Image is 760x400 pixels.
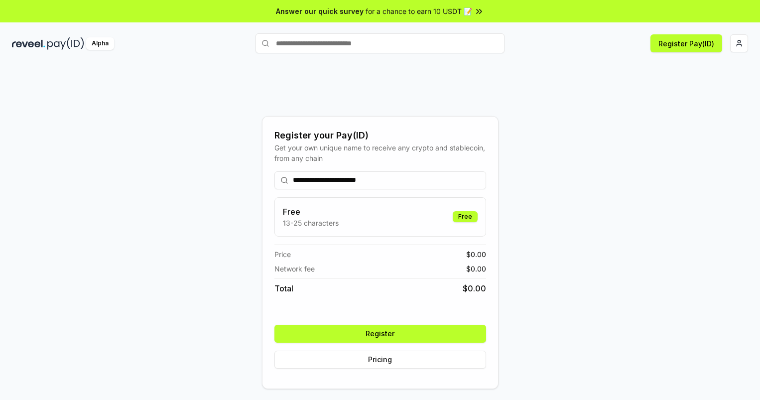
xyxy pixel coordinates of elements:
[274,249,291,260] span: Price
[86,37,114,50] div: Alpha
[466,264,486,274] span: $ 0.00
[276,6,364,16] span: Answer our quick survey
[463,282,486,294] span: $ 0.00
[274,264,315,274] span: Network fee
[453,211,478,222] div: Free
[274,282,293,294] span: Total
[650,34,722,52] button: Register Pay(ID)
[283,218,339,228] p: 13-25 characters
[466,249,486,260] span: $ 0.00
[274,129,486,142] div: Register your Pay(ID)
[283,206,339,218] h3: Free
[366,6,472,16] span: for a chance to earn 10 USDT 📝
[274,351,486,369] button: Pricing
[12,37,45,50] img: reveel_dark
[274,325,486,343] button: Register
[274,142,486,163] div: Get your own unique name to receive any crypto and stablecoin, from any chain
[47,37,84,50] img: pay_id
